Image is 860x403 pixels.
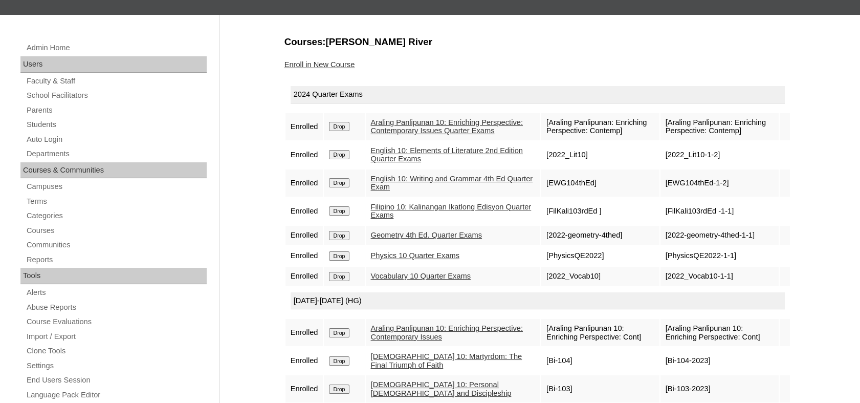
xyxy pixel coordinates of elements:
[541,226,659,245] td: [2022-geometry-4thed]
[285,375,323,402] td: Enrolled
[329,251,349,261] input: Drop
[371,118,523,135] a: Araling Panlipunan 10: Enriching Perspective: Contemporary Issues Quarter Exams
[26,374,207,387] a: End Users Session
[329,272,349,281] input: Drop
[371,203,532,220] a: Filipino 10: Kalinangan Ikatlong Edisyon Quarter Exams
[660,198,779,225] td: [FilKali103rdEd -1-1]
[26,89,207,102] a: School Facilitators
[26,195,207,208] a: Terms
[660,226,779,245] td: [2022-geometry-4thed-1-1]
[371,251,460,260] a: Physics 10 Quarter Exams
[541,198,659,225] td: [FilKali103rdEd ]
[26,147,207,160] a: Departments
[371,380,512,397] a: [DEMOGRAPHIC_DATA] 10: Personal [DEMOGRAPHIC_DATA] and Discipleship
[26,301,207,314] a: Abuse Reports
[26,315,207,328] a: Course Evaluations
[371,146,523,163] a: English 10: Elements of Literature 2nd Edition Quarter Exams
[371,352,522,369] a: [DEMOGRAPHIC_DATA] 10: Martyrdom: The Final Triumph of Faith
[26,104,207,117] a: Parents
[26,133,207,146] a: Auto Login
[26,180,207,193] a: Campuses
[20,268,207,284] div: Tools
[285,319,323,346] td: Enrolled
[285,198,323,225] td: Enrolled
[371,272,471,280] a: Vocabulary 10 Quarter Exams
[329,328,349,337] input: Drop
[660,141,779,168] td: [2022_Lit10-1-2]
[285,347,323,374] td: Enrolled
[26,209,207,222] a: Categories
[285,169,323,197] td: Enrolled
[329,385,349,394] input: Drop
[541,267,659,286] td: [2022_Vocab10]
[660,347,779,374] td: [Bi-104-2023]
[329,150,349,159] input: Drop
[541,141,659,168] td: [2022_Lit10]
[371,175,533,192] a: English 10: Writing and Grammar 4th Ed Quarter Exam
[541,319,659,346] td: [Araling Panlipunan 10: Enriching Perspective: Cont]
[329,122,349,131] input: Drop
[541,113,659,140] td: [Araling Panlipunan: Enriching Perspective: Contemp]
[660,319,779,346] td: [Araling Panlipunan 10: Enriching Perspective: Cont]
[329,356,349,366] input: Drop
[285,141,323,168] td: Enrolled
[285,246,323,266] td: Enrolled
[541,375,659,402] td: [Bi-103]
[329,231,349,240] input: Drop
[26,224,207,237] a: Courses
[26,286,207,299] a: Alerts
[285,226,323,245] td: Enrolled
[26,345,207,357] a: Clone Tools
[26,389,207,401] a: Language Pack Editor
[371,324,523,341] a: Araling Panlipunan 10: Enriching Perspective: Contemporary Issues
[660,246,779,266] td: [PhysicsQE2022-1-1]
[329,206,349,216] input: Drop
[660,113,779,140] td: [Araling Panlipunan: Enriching Perspective: Contemp]
[660,375,779,402] td: [Bi-103-2023]
[26,253,207,266] a: Reports
[26,330,207,343] a: Import / Export
[660,169,779,197] td: [EWG104thEd-1-2]
[26,75,207,88] a: Faculty & Staff
[26,239,207,251] a: Communities
[291,292,785,310] div: [DATE]-[DATE] (HG)
[371,231,482,239] a: Geometry 4th Ed. Quarter Exams
[26,118,207,131] a: Students
[284,35,791,49] h3: Courses:[PERSON_NAME] River
[541,347,659,374] td: [Bi-104]
[541,246,659,266] td: [PhysicsQE2022]
[20,56,207,73] div: Users
[20,162,207,179] div: Courses & Communities
[660,267,779,286] td: [2022_Vocab10-1-1]
[26,41,207,54] a: Admin Home
[291,86,785,103] div: 2024 Quarter Exams
[285,267,323,286] td: Enrolled
[26,359,207,372] a: Settings
[285,113,323,140] td: Enrolled
[541,169,659,197] td: [EWG104thEd]
[329,178,349,187] input: Drop
[284,60,355,69] a: Enroll in New Course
